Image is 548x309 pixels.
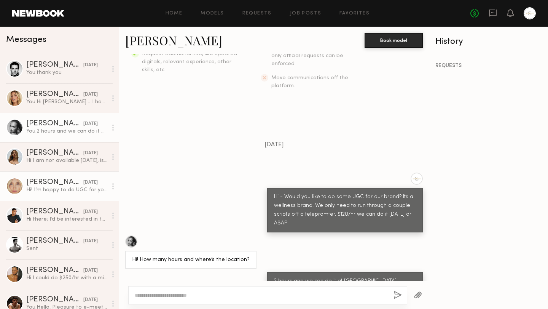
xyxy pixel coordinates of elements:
a: Book model [365,37,423,43]
div: [DATE] [83,150,98,157]
div: Hi! I’m happy to do UGC for you, but I charge 500 per video. Let me know if the budget is flexible! [26,186,107,194]
button: Book model [365,33,423,48]
div: [DATE] [83,267,98,274]
div: [PERSON_NAME] [26,120,83,128]
div: [DATE] [83,120,98,128]
a: Home [166,11,183,16]
div: [DATE] [83,238,98,245]
div: [DATE] [83,62,98,69]
div: You: thank you [26,69,107,76]
div: [PERSON_NAME] [26,208,83,216]
div: [PERSON_NAME] [26,61,83,69]
div: [PERSON_NAME] [26,296,83,304]
span: [DATE] [264,142,284,148]
div: Hi there; I’d be interested in this but my minimum half day rate is $300 Let me know if this work... [26,216,107,223]
div: [DATE] [83,296,98,304]
div: [DATE] [83,179,98,186]
a: Job Posts [290,11,322,16]
div: Hi I could do $250/hr with a minimum of 2 hours [26,274,107,282]
div: 2 hours and we can do it at [GEOGRAPHIC_DATA]. Maybe [DATE]? [274,277,416,295]
div: [PERSON_NAME] [26,237,83,245]
a: Models [201,11,224,16]
div: [PERSON_NAME] [26,179,83,186]
a: Favorites [339,11,370,16]
span: Expect verbal commitments to hold - only official requests can be enforced. [271,45,368,66]
span: Request additional info, like updated digitals, relevant experience, other skills, etc. [142,51,237,72]
div: You: Hi [PERSON_NAME] - I hope you are having a good weekend. Would you be open to doing these yo... [26,98,107,106]
div: Hi! How many hours and where’s the location? [132,256,250,264]
div: Hi I am not available [DATE], is this to shoot myself at home or on your location ? Also just to ... [26,157,107,164]
div: [DATE] [83,91,98,98]
span: Messages [6,35,46,44]
div: You: 2 hours and we can do it at [GEOGRAPHIC_DATA]. Maybe [DATE]? [26,128,107,135]
div: Sent [26,245,107,252]
div: History [435,37,542,46]
div: [PERSON_NAME] [26,91,83,98]
div: [DATE] [83,208,98,216]
div: [PERSON_NAME] [26,267,83,274]
div: [PERSON_NAME] [26,149,83,157]
div: Hi - Would you like to do some UGC for our brand? Its a wellness brand. We only need to run throu... [274,193,416,228]
div: REQUESTS [435,63,542,69]
a: Requests [242,11,272,16]
a: [PERSON_NAME] [125,32,222,48]
span: Move communications off the platform. [271,75,348,88]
